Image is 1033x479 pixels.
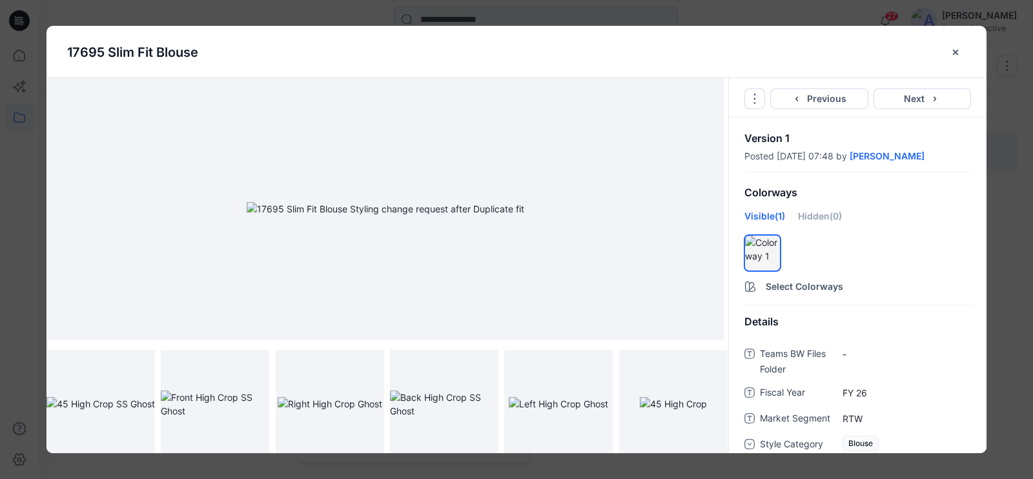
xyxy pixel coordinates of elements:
img: Right High Crop Ghost [278,397,382,411]
span: Fiscal Year [760,385,837,403]
span: Teams BW Files Folder [760,346,837,377]
div: Colorways [729,176,987,209]
span: FY 26 [843,386,971,400]
img: Back High Crop SS Ghost [390,391,498,418]
div: hide/show colorwayColorway 1 [744,235,781,271]
img: 45 High Crop SS Ghost [46,397,155,411]
button: Next [874,88,972,109]
div: Details [729,305,987,338]
span: Style Category [760,436,837,454]
img: Left High Crop Ghost [509,397,608,411]
button: Previous [770,88,868,109]
span: - [843,347,971,361]
img: 17695 Slim Fit Blouse Styling change request after Duplicate fit [247,202,524,216]
p: Version 1 [744,133,971,143]
button: close-btn [946,42,966,63]
span: RTW [843,412,971,425]
button: Select Colorways [729,274,987,294]
img: Front High Crop SS Ghost [161,391,269,418]
div: Visible (1) [744,209,785,232]
button: Options [744,88,765,109]
span: Blouse [843,436,879,451]
div: There must be at least one visible colorway [758,237,779,258]
a: [PERSON_NAME] [850,151,925,161]
span: Market Segment [760,411,837,429]
div: Posted [DATE] 07:48 by [744,151,971,161]
div: Hidden (0) [798,209,842,232]
p: 17695 Slim Fit Blouse [67,43,198,62]
img: 45 High Crop [640,397,707,411]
